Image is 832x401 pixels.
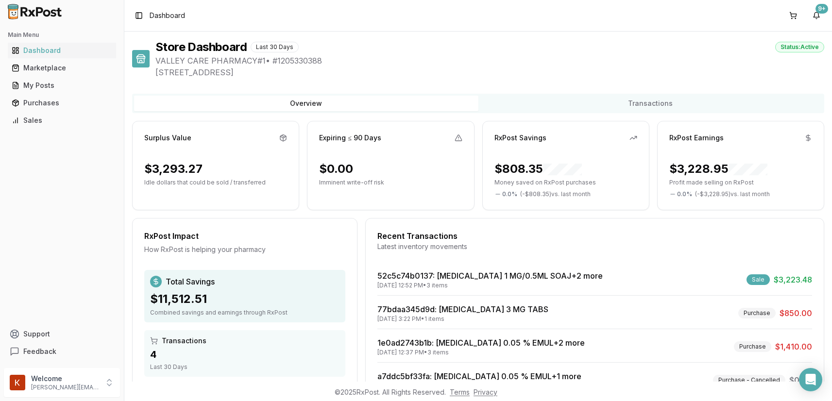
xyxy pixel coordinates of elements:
[4,95,120,111] button: Purchases
[713,375,785,385] div: Purchase - Cancelled
[377,338,585,348] a: 1e0ad2743b1b: [MEDICAL_DATA] 0.05 % EMUL+2 more
[31,374,99,384] p: Welcome
[150,291,340,307] div: $11,512.51
[494,133,546,143] div: RxPost Savings
[478,96,823,111] button: Transactions
[144,161,203,177] div: $3,293.27
[775,341,812,352] span: $1,410.00
[815,4,828,14] div: 9+
[377,282,603,289] div: [DATE] 12:52 PM • 3 items
[4,43,120,58] button: Dashboard
[8,31,116,39] h2: Main Menu
[8,112,116,129] a: Sales
[789,374,812,386] span: $0.00
[4,60,120,76] button: Marketplace
[150,348,340,361] div: 4
[144,133,191,143] div: Surplus Value
[155,39,247,55] h1: Store Dashboard
[377,242,812,251] div: Latest inventory movements
[494,161,582,177] div: $808.35
[377,271,603,281] a: 52c5c74b0137: [MEDICAL_DATA] 1 MG/0.5ML SOAJ+2 more
[502,190,517,198] span: 0.0 %
[8,59,116,77] a: Marketplace
[520,190,591,198] span: ( - $808.35 ) vs. last month
[4,343,120,360] button: Feedback
[474,388,497,396] a: Privacy
[377,230,812,242] div: Recent Transactions
[4,325,120,343] button: Support
[319,179,462,186] p: Imminent write-off risk
[150,11,185,20] span: Dashboard
[377,349,585,356] div: [DATE] 12:37 PM • 3 items
[669,179,812,186] p: Profit made selling on RxPost
[377,304,548,314] a: 77bdaa345d9d: [MEDICAL_DATA] 3 MG TABS
[809,8,824,23] button: 9+
[319,133,381,143] div: Expiring ≤ 90 Days
[12,116,112,125] div: Sales
[319,161,353,177] div: $0.00
[377,371,581,381] a: a7ddc5bf33fa: [MEDICAL_DATA] 0.05 % EMUL+1 more
[10,375,25,390] img: User avatar
[155,67,824,78] span: [STREET_ADDRESS]
[775,42,824,52] div: Status: Active
[494,179,637,186] p: Money saved on RxPost purchases
[150,363,340,371] div: Last 30 Days
[8,94,116,112] a: Purchases
[166,276,215,287] span: Total Savings
[144,230,345,242] div: RxPost Impact
[734,341,771,352] div: Purchase
[780,307,812,319] span: $850.00
[144,245,345,254] div: How RxPost is helping your pharmacy
[23,347,56,356] span: Feedback
[251,42,299,52] div: Last 30 Days
[12,63,112,73] div: Marketplace
[377,315,548,323] div: [DATE] 3:22 PM • 1 items
[4,78,120,93] button: My Posts
[669,161,767,177] div: $3,228.95
[12,98,112,108] div: Purchases
[162,336,206,346] span: Transactions
[150,11,185,20] nav: breadcrumb
[450,388,470,396] a: Terms
[738,308,776,318] div: Purchase
[677,190,692,198] span: 0.0 %
[8,42,116,59] a: Dashboard
[155,55,824,67] span: VALLEY CARE PHARMACY#1 • # 1205330388
[12,81,112,90] div: My Posts
[747,274,770,285] div: Sale
[150,309,340,317] div: Combined savings and earnings through RxPost
[799,368,822,391] div: Open Intercom Messenger
[12,46,112,55] div: Dashboard
[8,77,116,94] a: My Posts
[695,190,770,198] span: ( - $3,228.95 ) vs. last month
[134,96,478,111] button: Overview
[669,133,724,143] div: RxPost Earnings
[4,4,66,19] img: RxPost Logo
[31,384,99,391] p: [PERSON_NAME][EMAIL_ADDRESS][DOMAIN_NAME]
[4,113,120,128] button: Sales
[144,179,287,186] p: Idle dollars that could be sold / transferred
[774,274,812,285] span: $3,223.48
